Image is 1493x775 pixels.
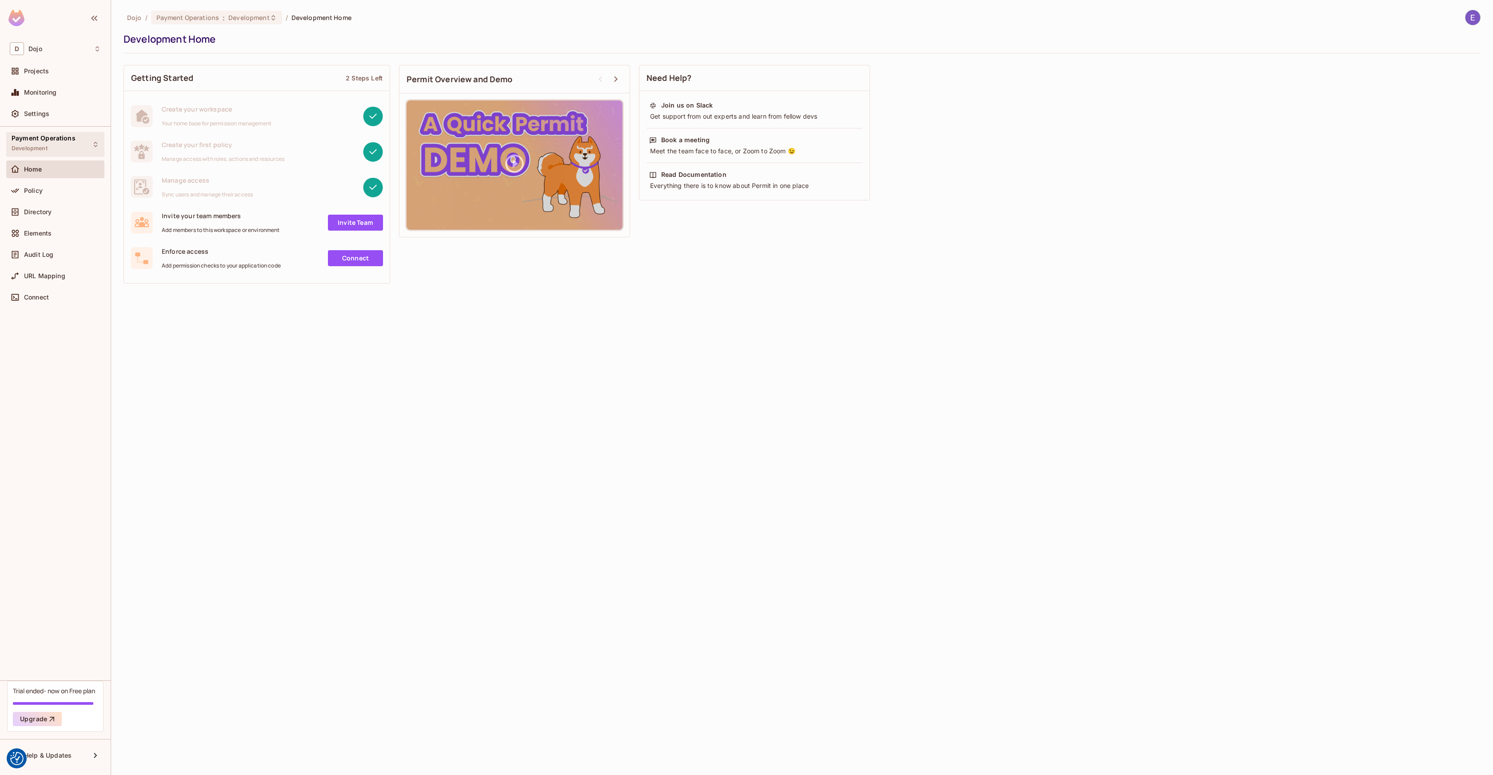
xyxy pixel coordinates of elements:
span: Add members to this workspace or environment [162,227,280,234]
span: Development [228,13,269,22]
span: Enforce access [162,247,281,256]
span: the active workspace [127,13,142,22]
div: 2 Steps Left [346,74,383,82]
span: Your home base for permission management [162,120,271,127]
span: Monitoring [24,89,57,96]
span: Connect [24,294,49,301]
img: Revisit consent button [10,752,24,765]
li: / [145,13,148,22]
button: Consent Preferences [10,752,24,765]
span: Add permission checks to your application code [162,262,281,269]
div: Join us on Slack [661,101,713,110]
div: Read Documentation [661,170,727,179]
span: Permit Overview and Demo [407,74,513,85]
span: Development [12,145,48,152]
span: Create your first policy [162,140,284,149]
div: Get support from out experts and learn from fellow devs [649,112,860,121]
span: Getting Started [131,72,193,84]
span: Settings [24,110,49,117]
div: Book a meeting [661,136,710,144]
button: Upgrade [13,712,62,726]
span: Workspace: Dojo [28,45,42,52]
span: Manage access with roles, actions and resources [162,156,284,163]
div: Development Home [124,32,1476,46]
span: Payment Operations [12,135,76,142]
span: Sync users and manage their access [162,191,253,198]
span: Need Help? [647,72,692,84]
span: Elements [24,230,52,237]
span: Manage access [162,176,253,184]
li: / [286,13,288,22]
span: Create your workspace [162,105,271,113]
img: SReyMgAAAABJRU5ErkJggg== [8,10,24,26]
div: Everything there is to know about Permit in one place [649,181,860,190]
a: Connect [328,250,383,266]
span: Development Home [291,13,351,22]
span: Audit Log [24,251,53,258]
span: D [10,42,24,55]
span: URL Mapping [24,272,65,280]
span: Help & Updates [24,752,72,759]
div: Trial ended- now on Free plan [13,687,95,695]
div: Meet the team face to face, or Zoom to Zoom 😉 [649,147,860,156]
span: Home [24,166,42,173]
span: Invite your team members [162,212,280,220]
span: Directory [24,208,52,216]
span: Policy [24,187,43,194]
a: Invite Team [328,215,383,231]
span: : [222,14,225,21]
span: Payment Operations [156,13,219,22]
img: Ell Sullivan [1465,10,1480,25]
span: Projects [24,68,49,75]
